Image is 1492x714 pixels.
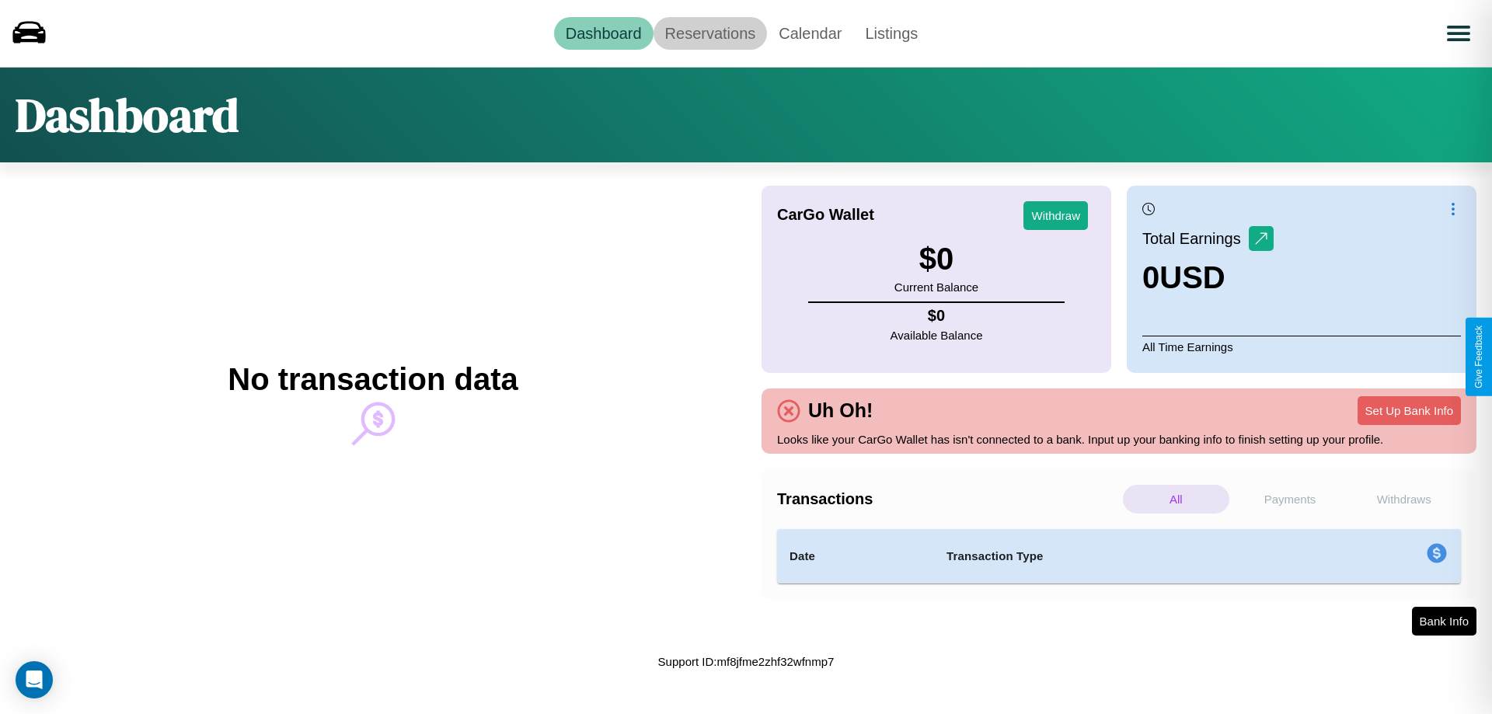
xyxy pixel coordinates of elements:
p: Available Balance [891,325,983,346]
h4: $ 0 [891,307,983,325]
h2: No transaction data [228,362,518,397]
a: Dashboard [554,17,654,50]
button: Bank Info [1412,607,1476,636]
h4: Date [790,547,922,566]
p: Payments [1237,485,1344,514]
a: Calendar [767,17,853,50]
h4: Transaction Type [946,547,1299,566]
button: Withdraw [1023,201,1088,230]
h4: Uh Oh! [800,399,880,422]
a: Reservations [654,17,768,50]
table: simple table [777,529,1461,583]
button: Open menu [1437,12,1480,55]
div: Give Feedback [1473,326,1484,388]
a: Listings [853,17,929,50]
p: Current Balance [894,277,978,298]
h3: 0 USD [1142,260,1274,295]
p: All [1123,485,1229,514]
div: Open Intercom Messenger [16,661,53,698]
p: All Time Earnings [1142,336,1461,357]
p: Support ID: mf8jfme2zhf32wfnmp7 [658,651,835,672]
p: Looks like your CarGo Wallet has isn't connected to a bank. Input up your banking info to finish ... [777,429,1461,450]
h1: Dashboard [16,83,239,147]
h4: Transactions [777,490,1119,508]
h4: CarGo Wallet [777,206,874,224]
p: Withdraws [1351,485,1457,514]
p: Total Earnings [1142,225,1249,253]
h3: $ 0 [894,242,978,277]
button: Set Up Bank Info [1358,396,1461,425]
